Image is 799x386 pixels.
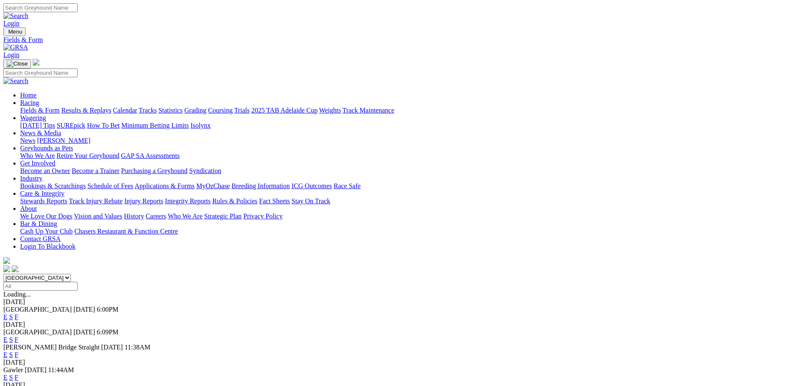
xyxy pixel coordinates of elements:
[3,328,72,336] span: [GEOGRAPHIC_DATA]
[20,122,796,129] div: Wagering
[57,122,85,129] a: SUREpick
[20,167,796,175] div: Get Involved
[20,152,55,159] a: Who We Are
[15,351,18,358] a: F
[20,167,70,174] a: Become an Owner
[113,107,137,114] a: Calendar
[121,167,187,174] a: Purchasing a Greyhound
[139,107,157,114] a: Tracks
[9,313,13,320] a: S
[3,257,10,264] img: logo-grsa-white.png
[74,228,178,235] a: Chasers Restaurant & Function Centre
[3,59,31,68] button: Toggle navigation
[259,197,290,205] a: Fact Sheets
[168,213,203,220] a: Who We Are
[135,182,195,189] a: Applications & Forms
[3,12,29,20] img: Search
[15,336,18,343] a: F
[20,92,36,99] a: Home
[25,366,47,373] span: [DATE]
[9,336,13,343] a: S
[57,152,120,159] a: Retire Your Greyhound
[319,107,341,114] a: Weights
[3,3,78,12] input: Search
[20,213,796,220] div: About
[189,167,221,174] a: Syndication
[3,321,796,328] div: [DATE]
[3,298,796,306] div: [DATE]
[121,152,180,159] a: GAP SA Assessments
[20,205,37,212] a: About
[20,228,796,235] div: Bar & Dining
[8,29,22,35] span: Menu
[204,213,242,220] a: Strategic Plan
[3,351,8,358] a: E
[20,160,55,167] a: Get Involved
[72,167,120,174] a: Become a Trainer
[20,235,60,242] a: Contact GRSA
[87,182,133,189] a: Schedule of Fees
[20,190,65,197] a: Care & Integrity
[208,107,233,114] a: Coursing
[20,99,39,106] a: Racing
[159,107,183,114] a: Statistics
[74,213,122,220] a: Vision and Values
[20,144,73,152] a: Greyhounds as Pets
[333,182,360,189] a: Race Safe
[243,213,283,220] a: Privacy Policy
[87,122,120,129] a: How To Bet
[15,374,18,381] a: F
[7,60,28,67] img: Close
[20,114,46,121] a: Wagering
[20,182,796,190] div: Industry
[343,107,394,114] a: Track Maintenance
[125,344,151,351] span: 11:38AM
[3,44,28,51] img: GRSA
[124,197,163,205] a: Injury Reports
[20,243,75,250] a: Login To Blackbook
[9,351,13,358] a: S
[20,152,796,160] div: Greyhounds as Pets
[20,137,35,144] a: News
[20,107,60,114] a: Fields & Form
[20,129,61,137] a: News & Media
[291,182,332,189] a: ICG Outcomes
[3,27,26,36] button: Toggle navigation
[291,197,330,205] a: Stay On Track
[20,175,42,182] a: Industry
[20,107,796,114] div: Racing
[121,122,189,129] a: Minimum Betting Limits
[3,374,8,381] a: E
[185,107,206,114] a: Grading
[232,182,290,189] a: Breeding Information
[234,107,250,114] a: Trials
[3,313,8,320] a: E
[20,228,73,235] a: Cash Up Your Club
[3,282,78,291] input: Select date
[20,122,55,129] a: [DATE] Tips
[212,197,258,205] a: Rules & Policies
[48,366,74,373] span: 11:44AM
[15,313,18,320] a: F
[3,68,78,77] input: Search
[3,36,796,44] a: Fields & Form
[190,122,211,129] a: Isolynx
[196,182,230,189] a: MyOzChase
[69,197,122,205] a: Track Injury Rebate
[61,107,111,114] a: Results & Replays
[3,359,796,366] div: [DATE]
[20,197,796,205] div: Care & Integrity
[73,328,95,336] span: [DATE]
[3,265,10,272] img: facebook.svg
[3,336,8,343] a: E
[3,291,31,298] span: Loading...
[3,51,19,58] a: Login
[12,265,18,272] img: twitter.svg
[165,197,211,205] a: Integrity Reports
[3,20,19,27] a: Login
[33,59,39,66] img: logo-grsa-white.png
[251,107,318,114] a: 2025 TAB Adelaide Cup
[101,344,123,351] span: [DATE]
[20,137,796,144] div: News & Media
